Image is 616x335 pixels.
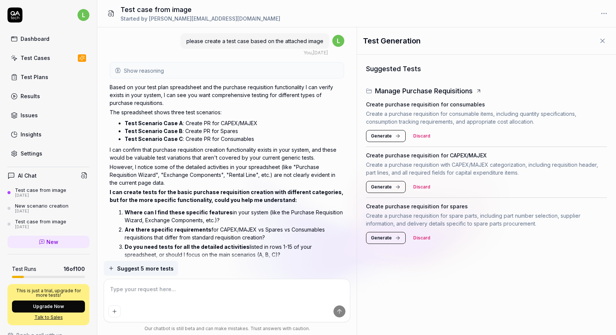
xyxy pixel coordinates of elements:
h5: Test Runs [12,266,36,272]
div: Test case from image [15,187,66,193]
div: Started by [121,15,280,22]
span: [PERSON_NAME][EMAIL_ADDRESS][DOMAIN_NAME] [149,15,280,22]
div: [DATE] [15,209,68,214]
li: : Create PR for CAPEX/MAJEX [125,119,345,127]
strong: Are there specific requirements [125,226,211,233]
p: for CAPEX/MAJEX vs Spares vs Consumables requisitions that differ from standard requisition creat... [125,226,345,241]
div: Test case from image [15,218,66,224]
p: Create a purchase requisition for consumable items, including quantity specifications, consumptio... [366,110,607,126]
li: : Create PR for Spares [125,127,345,135]
span: l [77,9,89,21]
span: Generate [371,184,392,190]
h3: Suggested Tests [366,64,607,74]
button: Discard [409,181,435,193]
a: Talk to Sales [12,314,85,321]
button: Discard [409,130,435,142]
span: New [46,238,58,246]
button: Generate [366,181,406,193]
a: Test case from image[DATE] [7,187,89,198]
h1: Test case from image [121,4,280,15]
span: Show reasoning [124,67,164,75]
p: Create a purchase requisition with CAPEX/MAJEX categorization, including requisition header, part... [366,161,607,176]
strong: Do you need tests for all the detailed activities [125,244,250,250]
p: listed in rows 1-15 of your spreadsheet, or should I focus on the main scenarios (A, B, C)? [125,243,345,259]
span: Generate [371,235,392,241]
a: New [7,236,89,248]
a: Insights [7,127,89,142]
div: Settings [21,150,42,157]
div: [DATE] [15,224,66,230]
h4: Create purchase requisition for CAPEX/MAJEX [366,151,487,159]
a: Issues [7,108,89,123]
div: [DATE] [15,193,66,198]
button: Discard [409,232,435,244]
h4: Create purchase requisition for spares [366,202,468,210]
strong: Test Scenario Case A [125,120,183,126]
a: Test case from image[DATE] [7,218,89,230]
div: Our chatbot is still beta and can make mistakes. Trust answers with caution. [104,325,350,332]
button: Suggest 5 more tests [104,261,178,276]
div: Test Cases [21,54,50,62]
a: New scenario creation[DATE] [7,203,89,214]
span: Suggest 5 more tests [117,265,174,272]
p: Based on your test plan spreadsheet and the purchase requisition functionality I can verify exist... [110,83,345,107]
p: I can confirm that purchase requisition creation functionality exists in your system, and these w... [110,146,345,162]
button: Generate [366,130,406,142]
h4: Create purchase requisition for consumables [366,100,485,108]
p: However, I notice some of the detailed activities in your spreadsheet (like "Purchase Requisition... [110,163,345,187]
h3: Manage Purchase Requisitions [375,86,473,96]
span: please create a test case based on the attached image [186,38,323,44]
span: 16 of 100 [64,265,85,273]
button: Add attachment [109,305,121,317]
a: Settings [7,146,89,161]
h4: AI Chat [18,172,37,179]
a: Results [7,89,89,103]
button: l [77,7,89,22]
p: This is just a trial, upgrade for more tests! [12,289,85,298]
strong: Test Scenario Case B [125,128,183,134]
span: Generate [371,133,392,139]
p: The spreadsheet shows three test scenarios: [110,108,345,116]
p: in your system (like the Purchase Requisition Wizard, Exchange Components, etc.)? [125,208,345,224]
div: Dashboard [21,35,49,43]
button: Upgrade Now [12,301,85,313]
button: Show reasoning [110,63,344,78]
strong: Where can I find these specific features [125,209,233,215]
div: Insights [21,130,42,138]
h1: Test Generation [363,35,421,46]
a: Test Cases [7,51,89,65]
div: , [DATE] [304,49,328,56]
a: Test Plans [7,70,89,84]
div: Results [21,92,40,100]
button: Generate [366,232,406,244]
strong: Test Scenario Case C [125,136,183,142]
div: Issues [21,111,38,119]
div: Test Plans [21,73,48,81]
span: l [332,35,344,47]
span: You [304,50,312,55]
div: New scenario creation [15,203,68,209]
strong: I can create tests for the basic purchase requisition creation with different categories, but for... [110,189,344,203]
a: Dashboard [7,31,89,46]
p: Create a purchase requisition for spare parts, including part number selection, supplier informat... [366,212,607,227]
li: : Create PR for Consumables [125,135,345,143]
